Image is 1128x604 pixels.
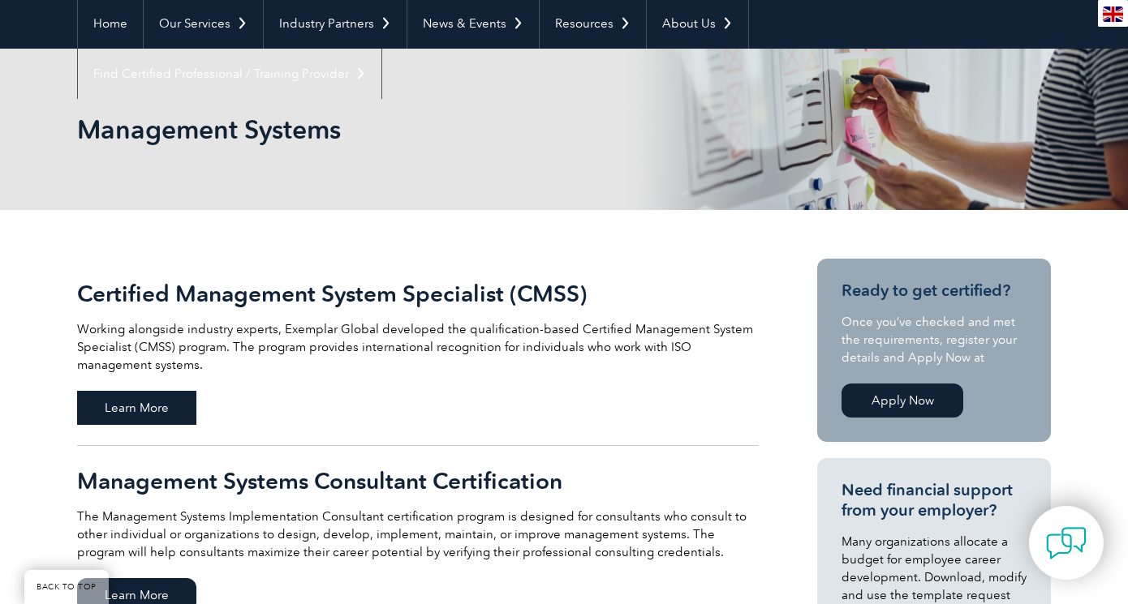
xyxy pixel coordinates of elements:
[1103,6,1123,22] img: en
[77,508,759,561] p: The Management Systems Implementation Consultant certification program is designed for consultant...
[842,281,1027,301] h3: Ready to get certified?
[77,468,759,494] h2: Management Systems Consultant Certification
[78,49,381,99] a: Find Certified Professional / Training Provider
[24,570,109,604] a: BACK TO TOP
[842,313,1027,366] p: Once you’ve checked and met the requirements, register your details and Apply Now at
[77,391,196,425] span: Learn More
[77,320,759,374] p: Working alongside industry experts, Exemplar Global developed the qualification-based Certified M...
[77,259,759,446] a: Certified Management System Specialist (CMSS) Working alongside industry experts, Exemplar Global...
[77,114,700,145] h1: Management Systems
[842,480,1027,520] h3: Need financial support from your employer?
[842,383,963,418] a: Apply Now
[77,281,759,306] h2: Certified Management System Specialist (CMSS)
[1046,523,1087,563] img: contact-chat.png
